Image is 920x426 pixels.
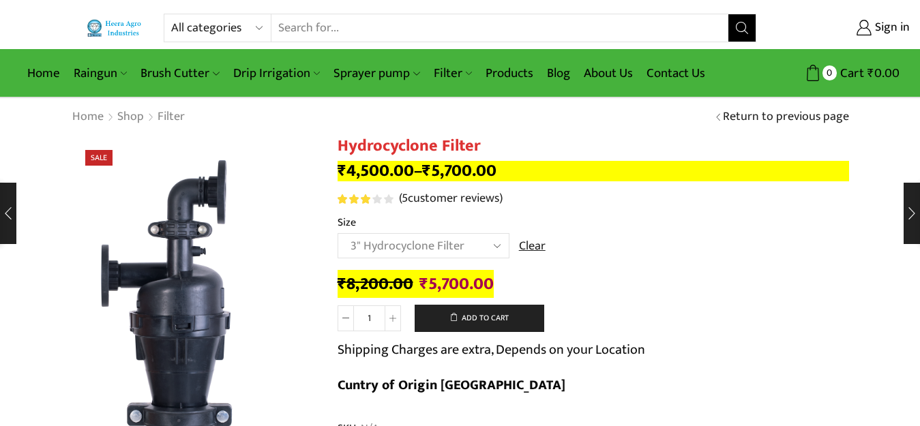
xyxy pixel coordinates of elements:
[837,64,864,82] span: Cart
[867,63,874,84] span: ₹
[867,63,900,84] bdi: 0.00
[415,305,544,332] button: Add to cart
[338,194,393,204] div: Rated 3.20 out of 5
[399,190,503,208] a: (5customer reviews)
[134,57,226,89] a: Brush Cutter
[422,157,431,185] span: ₹
[770,61,900,86] a: 0 Cart ₹0.00
[338,157,414,185] bdi: 4,500.00
[822,65,837,80] span: 0
[338,374,565,397] b: Cuntry of Origin [GEOGRAPHIC_DATA]
[419,270,494,298] bdi: 5,700.00
[271,14,728,42] input: Search for...
[728,14,756,42] button: Search button
[72,108,186,126] nav: Breadcrumb
[72,108,104,126] a: Home
[338,136,849,156] h1: Hydrocyclone Filter
[723,108,849,126] a: Return to previous page
[338,270,346,298] span: ₹
[777,16,910,40] a: Sign in
[20,57,67,89] a: Home
[479,57,540,89] a: Products
[338,194,373,204] span: Rated out of 5 based on customer ratings
[85,150,113,166] span: Sale
[338,339,645,361] p: Shipping Charges are extra, Depends on your Location
[422,157,496,185] bdi: 5,700.00
[338,161,849,181] p: –
[577,57,640,89] a: About Us
[67,57,134,89] a: Raingun
[157,108,186,126] a: Filter
[338,194,396,204] span: 5
[427,57,479,89] a: Filter
[117,108,145,126] a: Shop
[419,270,428,298] span: ₹
[338,215,356,230] label: Size
[640,57,712,89] a: Contact Us
[338,157,346,185] span: ₹
[402,188,408,209] span: 5
[519,238,546,256] a: Clear options
[540,57,577,89] a: Blog
[872,19,910,37] span: Sign in
[327,57,426,89] a: Sprayer pump
[338,270,413,298] bdi: 8,200.00
[226,57,327,89] a: Drip Irrigation
[354,305,385,331] input: Product quantity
